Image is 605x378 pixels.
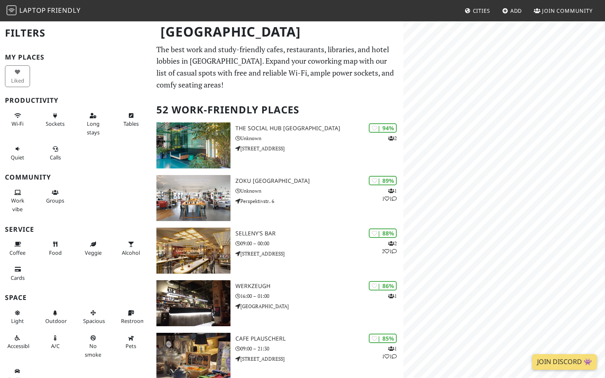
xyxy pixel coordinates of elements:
a: SELLENY'S Bar | 88% 221 SELLENY'S Bar 09:00 – 00:00 [STREET_ADDRESS] [151,228,404,274]
button: No smoke [81,331,106,361]
span: Group tables [46,197,64,204]
button: Groups [43,186,68,207]
a: Join Discord 👾 [532,354,597,370]
button: Veggie [81,237,106,259]
span: Join Community [542,7,593,14]
h3: Productivity [5,97,147,104]
button: Food [43,237,68,259]
img: LaptopFriendly [7,5,16,15]
p: 1 1 1 [382,187,397,203]
h3: My Places [5,53,147,61]
p: Perspektivstr. 6 [235,197,403,205]
a: Cities [461,3,493,18]
span: Add [510,7,522,14]
span: Spacious [83,317,105,325]
a: LaptopFriendly LaptopFriendly [7,4,81,18]
span: People working [11,197,24,212]
h3: Community [5,173,147,181]
button: Coffee [5,237,30,259]
span: Alcohol [122,249,140,256]
p: [STREET_ADDRESS] [235,145,403,152]
span: Coffee [9,249,26,256]
button: Pets [119,331,144,353]
span: Laptop [19,6,46,15]
div: | 86% [369,281,397,290]
span: Restroom [121,317,145,325]
p: 2 2 1 [382,240,397,255]
p: 09:00 – 21:30 [235,345,403,353]
h3: Service [5,226,147,233]
a: Zoku Vienna | 89% 111 Zoku [GEOGRAPHIC_DATA] Unknown Perspektivstr. 6 [151,175,404,221]
p: [STREET_ADDRESS] [235,250,403,258]
a: Join Community [531,3,596,18]
span: Friendly [47,6,80,15]
button: Calls [43,142,68,164]
img: Zoku Vienna [156,175,230,221]
span: Veggie [85,249,102,256]
span: Natural light [11,317,24,325]
button: Quiet [5,142,30,164]
button: Spacious [81,306,106,328]
span: Outdoor area [45,317,67,325]
a: Add [499,3,526,18]
p: [GEOGRAPHIC_DATA] [235,302,403,310]
button: Tables [119,109,144,131]
span: Cities [473,7,490,14]
p: The best work and study-friendly cafes, restaurants, libraries, and hotel lobbies in [GEOGRAPHIC_... [156,44,399,91]
span: Work-friendly tables [123,120,139,127]
p: 16:00 – 01:00 [235,292,403,300]
p: Unknown [235,187,403,195]
h2: Filters [5,21,147,46]
button: Alcohol [119,237,144,259]
div: | 94% [369,123,397,133]
img: The Social Hub Vienna [156,122,230,168]
div: | 85% [369,334,397,343]
p: 1 1 1 [382,345,397,360]
span: Power sockets [46,120,65,127]
h3: WerkzeugH [235,283,403,290]
h3: The Social Hub [GEOGRAPHIC_DATA] [235,125,403,132]
span: Video/audio calls [50,154,61,161]
div: | 89% [369,176,397,185]
span: Credit cards [11,274,25,281]
button: Sockets [43,109,68,131]
button: Work vibe [5,186,30,216]
p: [STREET_ADDRESS] [235,355,403,363]
div: | 88% [369,228,397,238]
h1: [GEOGRAPHIC_DATA] [154,21,402,43]
span: Stable Wi-Fi [12,120,23,127]
p: 2 [388,134,397,142]
button: Light [5,306,30,328]
p: 1 [388,292,397,300]
span: Accessible [7,342,32,350]
button: Long stays [81,109,106,139]
h3: Cafe Plauscherl [235,335,403,342]
a: WerkzeugH | 86% 1 WerkzeugH 16:00 – 01:00 [GEOGRAPHIC_DATA] [151,280,404,326]
span: Smoke free [85,342,101,358]
h3: Zoku [GEOGRAPHIC_DATA] [235,177,403,184]
p: Unknown [235,134,403,142]
h2: 52 Work-Friendly Places [156,97,399,122]
p: 09:00 – 00:00 [235,240,403,247]
span: Food [49,249,62,256]
h3: Space [5,294,147,302]
button: Outdoor [43,306,68,328]
button: Accessible [5,331,30,353]
button: Cards [5,263,30,284]
img: SELLENY'S Bar [156,228,230,274]
h3: SELLENY'S Bar [235,230,403,237]
span: Long stays [87,120,100,136]
button: Wi-Fi [5,109,30,131]
button: Restroom [119,306,144,328]
button: A/C [43,331,68,353]
span: Pet friendly [126,342,136,350]
img: WerkzeugH [156,280,230,326]
a: The Social Hub Vienna | 94% 2 The Social Hub [GEOGRAPHIC_DATA] Unknown [STREET_ADDRESS] [151,122,404,168]
span: Quiet [11,154,24,161]
span: Air conditioned [51,342,60,350]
